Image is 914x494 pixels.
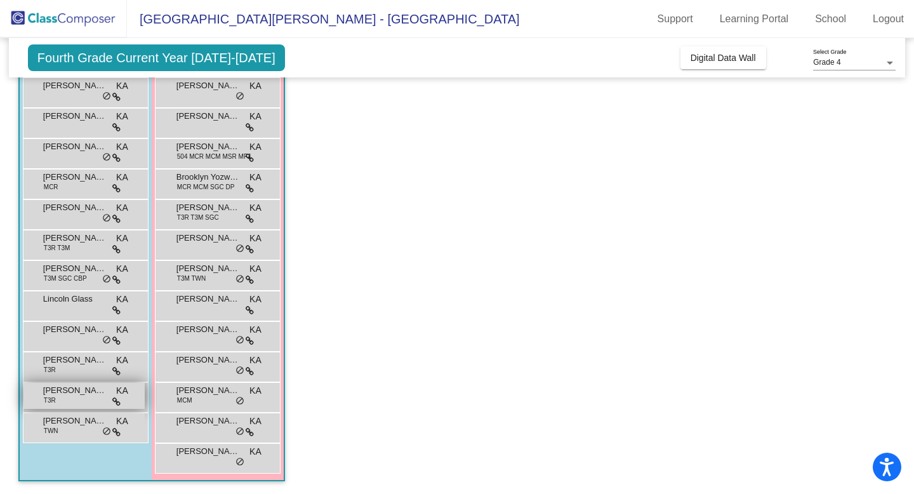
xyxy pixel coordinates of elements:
span: 504 MCR MCM MSR MFJ [177,152,251,161]
a: Support [647,9,703,29]
span: KA [116,79,128,93]
span: KA [249,415,262,428]
span: do_not_disturb_alt [235,427,244,437]
span: KA [116,293,128,306]
span: Digital Data Wall [691,53,756,63]
span: Lincoln Glass [43,293,107,305]
span: KA [249,79,262,93]
span: do_not_disturb_alt [102,274,111,284]
span: [PERSON_NAME] [176,110,240,123]
span: [PERSON_NAME] [176,415,240,427]
span: [PERSON_NAME] [176,201,240,214]
span: do_not_disturb_alt [235,366,244,376]
span: do_not_disturb_alt [102,213,111,224]
span: T3R T3M SGC [177,213,219,222]
span: KA [249,445,262,458]
span: MCR MCM SGC DP [177,182,235,192]
span: do_not_disturb_alt [235,244,244,254]
span: T3R T3M [44,243,70,253]
span: KA [249,354,262,367]
span: [PERSON_NAME] [43,79,107,92]
span: KA [249,384,262,397]
span: KA [116,232,128,245]
span: do_not_disturb_alt [235,274,244,284]
span: KA [249,232,262,245]
span: [PERSON_NAME] [176,262,240,275]
span: KA [116,415,128,428]
span: [PERSON_NAME] [176,384,240,397]
span: [PERSON_NAME] [176,79,240,92]
span: MCR [44,182,58,192]
span: Grade 4 [813,58,840,67]
span: do_not_disturb_alt [235,335,244,345]
span: [PERSON_NAME] [176,354,240,366]
a: Logout [863,9,914,29]
span: KA [116,262,128,276]
span: KA [116,354,128,367]
span: [GEOGRAPHIC_DATA][PERSON_NAME] - [GEOGRAPHIC_DATA] [127,9,520,29]
span: KA [249,171,262,184]
span: do_not_disturb_alt [235,91,244,102]
span: T3R [44,396,56,405]
span: KA [249,201,262,215]
span: T3R [44,365,56,375]
span: [PERSON_NAME] [PERSON_NAME] [43,201,107,214]
span: do_not_disturb_alt [102,335,111,345]
span: do_not_disturb_alt [102,91,111,102]
span: KA [249,110,262,123]
span: T3M TWN [177,274,206,283]
span: [PERSON_NAME] [176,293,240,305]
span: [PERSON_NAME] [43,323,107,336]
span: T3M SGC CBP [44,274,87,283]
span: [PERSON_NAME] [43,384,107,397]
span: [PERSON_NAME] [43,140,107,153]
span: [PERSON_NAME] [43,354,107,366]
span: KA [116,323,128,337]
span: Brooklyn Yozwiak [176,171,240,184]
span: [PERSON_NAME] [176,445,240,458]
span: KA [249,293,262,306]
span: KA [249,262,262,276]
span: MCM [177,396,192,405]
span: Fourth Grade Current Year [DATE]-[DATE] [28,44,285,71]
span: [PERSON_NAME] [43,171,107,184]
span: KA [116,140,128,154]
span: do_not_disturb_alt [102,152,111,163]
span: [PERSON_NAME] [43,415,107,427]
span: KA [116,384,128,397]
span: KA [249,323,262,337]
span: do_not_disturb_alt [235,396,244,406]
span: [PERSON_NAME] [43,232,107,244]
button: Digital Data Wall [680,46,766,69]
span: KA [249,140,262,154]
span: [PERSON_NAME] [176,323,240,336]
span: [PERSON_NAME] [176,232,240,244]
span: [PERSON_NAME] [43,110,107,123]
span: KA [116,171,128,184]
span: TWN [44,426,58,436]
span: [PERSON_NAME] [43,262,107,275]
a: School [805,9,856,29]
span: [PERSON_NAME] [176,140,240,153]
span: do_not_disturb_alt [102,427,111,437]
span: do_not_disturb_alt [235,457,244,467]
span: KA [116,201,128,215]
span: KA [116,110,128,123]
a: Learning Portal [710,9,799,29]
